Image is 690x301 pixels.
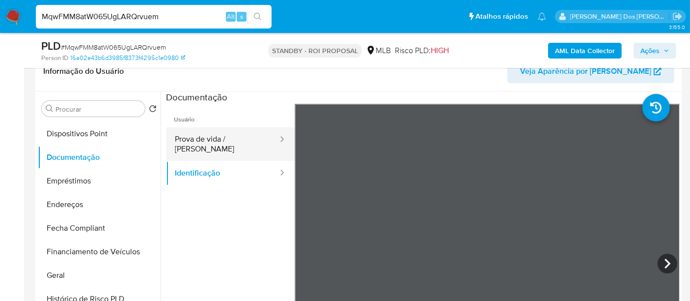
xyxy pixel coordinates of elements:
[41,54,68,62] b: Person ID
[38,146,161,169] button: Documentação
[475,11,528,22] span: Atalhos rápidos
[43,66,124,76] h1: Informação do Usuário
[555,43,615,59] b: AML Data Collector
[248,10,268,24] button: search-icon
[38,169,161,193] button: Empréstimos
[61,42,166,52] span: # MqwFMM8atW065UgLARQrvuem
[507,60,674,83] button: Veja Aparência por [PERSON_NAME]
[227,12,235,21] span: Alt
[640,43,660,59] span: Ações
[41,38,61,54] b: PLD
[38,240,161,264] button: Financiamento de Veículos
[268,44,362,58] p: STANDBY - ROI PROPOSAL
[36,10,272,23] input: Pesquise usuários ou casos...
[70,54,185,62] a: 16a02e43b6d3985f8373f4295c1e0980
[520,60,651,83] span: Veja Aparência por [PERSON_NAME]
[570,12,669,21] p: renato.lopes@mercadopago.com.br
[38,193,161,216] button: Endereços
[38,122,161,146] button: Dispositivos Point
[672,11,683,22] a: Sair
[46,105,54,113] button: Procurar
[431,45,449,56] span: HIGH
[669,23,685,31] span: 3.155.0
[38,264,161,287] button: Geral
[149,105,157,116] button: Retornar ao pedido padrão
[55,105,141,114] input: Procurar
[366,45,391,56] div: MLB
[634,43,676,59] button: Ações
[38,216,161,240] button: Fecha Compliant
[538,12,546,21] a: Notificações
[240,12,243,21] span: s
[548,43,622,59] button: AML Data Collector
[395,45,449,56] span: Risco PLD:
